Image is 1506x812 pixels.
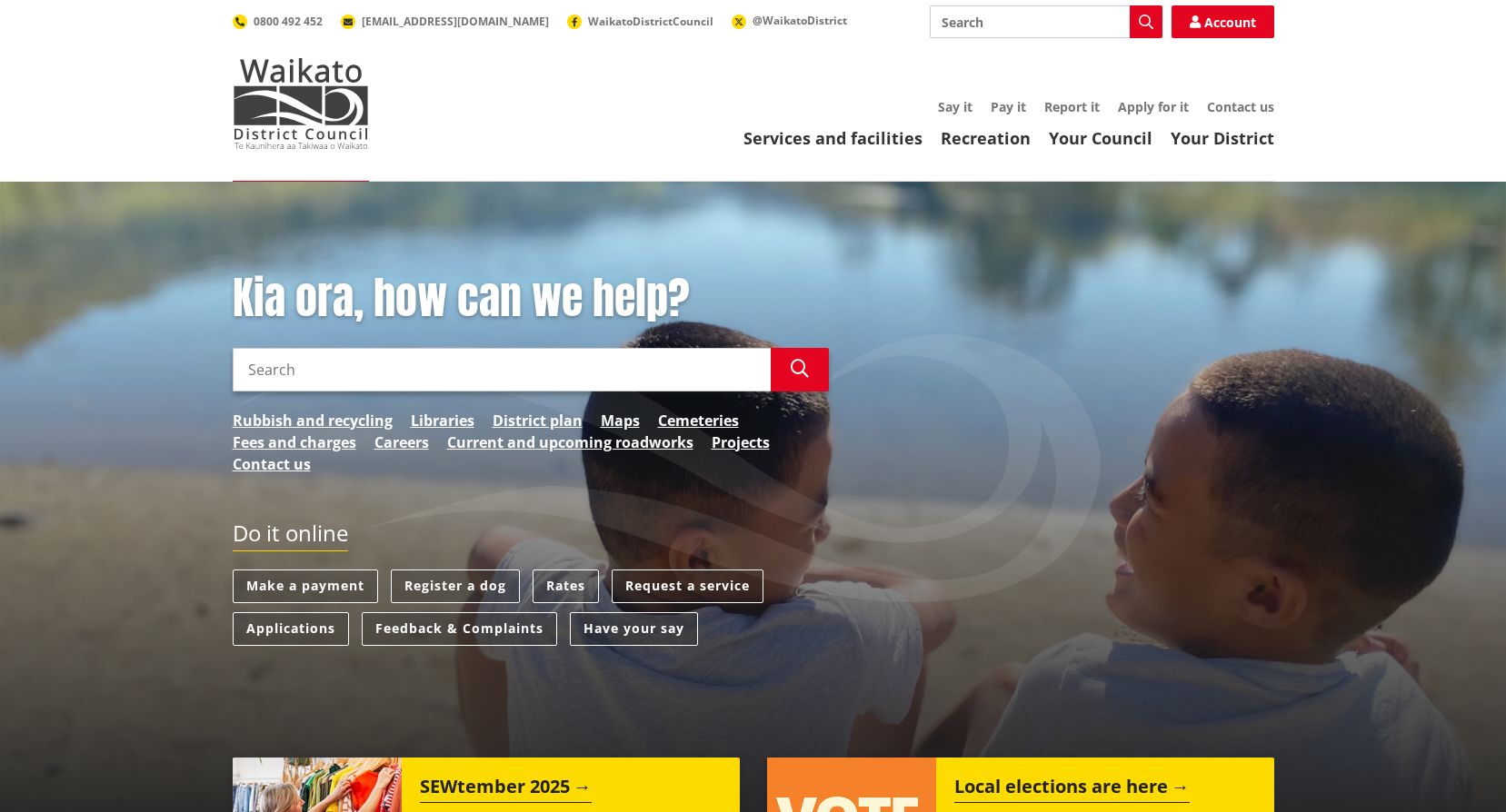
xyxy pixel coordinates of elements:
[753,13,847,28] span: @WaikatoDistrict
[732,13,847,28] a: @WaikatoDistrict
[743,127,923,149] a: Services and facilities
[362,14,549,29] span: [EMAIL_ADDRESS][DOMAIN_NAME]
[991,98,1026,115] a: Pay it
[374,431,429,453] a: Careers
[233,431,356,453] a: Fees and charges
[362,612,557,646] a: Feedback & Complaints
[588,14,713,29] span: WaikatoDistrictCouncil
[712,431,770,453] a: Projects
[391,569,520,603] a: Register a dog
[1171,127,1274,149] a: Your District
[1207,98,1274,115] a: Contact us
[233,348,771,391] input: Search input
[233,453,311,475] a: Contact us
[612,569,763,603] a: Request a service
[938,98,972,115] a: Say it
[941,127,1031,149] a: Recreation
[1118,98,1189,115] a: Apply for it
[233,520,348,552] h2: Do it online
[601,410,640,431] a: Maps
[1044,98,1100,115] a: Report it
[1172,5,1274,38] a: Account
[411,410,474,431] a: Libraries
[533,569,599,603] a: Rates
[493,410,583,431] a: District plan
[954,776,1190,803] h2: Local elections are here
[233,612,349,646] a: Applications
[254,14,323,29] span: 0800 492 452
[233,410,393,431] a: Rubbish and recycling
[447,431,693,453] a: Current and upcoming roadworks
[233,58,369,149] img: Waikato District Council - Te Kaunihera aa Takiwaa o Waikato
[567,14,713,29] a: WaikatoDistrictCouncil
[570,612,698,646] a: Have your say
[930,5,1162,38] input: Search input
[1049,127,1152,149] a: Your Council
[658,410,739,431] a: Cemeteries
[420,776,592,803] h2: SEWtember 2025
[233,569,378,603] a: Make a payment
[233,14,323,29] a: 0800 492 452
[233,272,829,325] h1: Kia ora, how can we help?
[341,14,549,29] a: [EMAIL_ADDRESS][DOMAIN_NAME]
